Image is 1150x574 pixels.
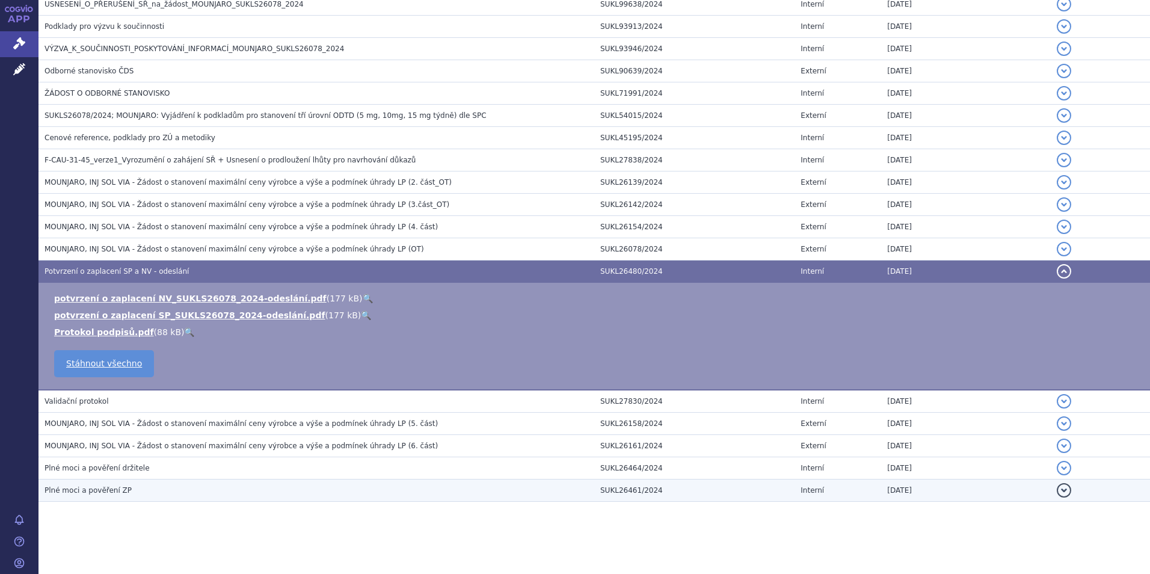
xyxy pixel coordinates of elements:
[363,294,373,303] a: 🔍
[45,442,438,450] span: MOUNJARO, INJ SOL VIA - Žádost o stanovení maximální ceny výrobce a výše a podmínek úhrady LP (6....
[594,82,795,105] td: SUKL71991/2024
[45,486,132,495] span: Plné moci a pověření ZP
[594,390,795,413] td: SUKL27830/2024
[1057,197,1071,212] button: detail
[45,134,215,142] span: Cenové reference, podklady pro ZÚ a metodiky
[594,261,795,283] td: SUKL26480/2024
[1057,19,1071,34] button: detail
[801,111,826,120] span: Externí
[45,464,150,472] span: Plné moci a pověření držitele
[54,309,1138,321] li: ( )
[328,310,358,320] span: 177 kB
[1057,220,1071,234] button: detail
[801,45,824,53] span: Interní
[881,457,1050,480] td: [DATE]
[1057,153,1071,167] button: detail
[594,238,795,261] td: SUKL26078/2024
[594,105,795,127] td: SUKL54015/2024
[594,38,795,60] td: SUKL93946/2024
[594,435,795,457] td: SUKL26161/2024
[594,194,795,216] td: SUKL26142/2024
[1057,64,1071,78] button: detail
[881,82,1050,105] td: [DATE]
[881,38,1050,60] td: [DATE]
[801,200,826,209] span: Externí
[881,105,1050,127] td: [DATE]
[594,149,795,171] td: SUKL27838/2024
[1057,175,1071,190] button: detail
[881,390,1050,413] td: [DATE]
[54,350,154,377] a: Stáhnout všechno
[594,127,795,149] td: SUKL45195/2024
[45,267,189,276] span: Potvrzení o zaplacení SP a NV - odeslání
[801,89,824,97] span: Interní
[801,267,824,276] span: Interní
[45,223,438,231] span: MOUNJARO, INJ SOL VIA - Žádost o stanovení maximální ceny výrobce a výše a podmínek úhrady LP (4....
[881,149,1050,171] td: [DATE]
[881,60,1050,82] td: [DATE]
[361,310,371,320] a: 🔍
[1057,483,1071,498] button: detail
[1057,242,1071,256] button: detail
[1057,131,1071,145] button: detail
[801,178,826,187] span: Externí
[801,67,826,75] span: Externí
[881,171,1050,194] td: [DATE]
[1057,42,1071,56] button: detail
[801,156,824,164] span: Interní
[801,134,824,142] span: Interní
[801,22,824,31] span: Interní
[801,223,826,231] span: Externí
[1057,416,1071,431] button: detail
[881,238,1050,261] td: [DATE]
[54,310,325,320] a: potvrzení o zaplacení SP_SUKLS26078_2024-odeslání.pdf
[881,480,1050,502] td: [DATE]
[801,419,826,428] span: Externí
[881,216,1050,238] td: [DATE]
[594,171,795,194] td: SUKL26139/2024
[594,413,795,435] td: SUKL26158/2024
[881,16,1050,38] td: [DATE]
[1057,264,1071,279] button: detail
[45,200,449,209] span: MOUNJARO, INJ SOL VIA - Žádost o stanovení maximální ceny výrobce a výše a podmínek úhrady LP (3....
[594,457,795,480] td: SUKL26464/2024
[1057,86,1071,100] button: detail
[45,89,170,97] span: ŽÁDOST O ODBORNÉ STANOVISKO
[801,397,824,406] span: Interní
[881,261,1050,283] td: [DATE]
[1057,439,1071,453] button: detail
[45,419,438,428] span: MOUNJARO, INJ SOL VIA - Žádost o stanovení maximální ceny výrobce a výše a podmínek úhrady LP (5....
[881,435,1050,457] td: [DATE]
[594,60,795,82] td: SUKL90639/2024
[45,45,344,53] span: VÝZVA_K_SOUČINNOSTI_POSKYTOVÁNÍ_INFORMACÍ_MOUNJARO_SUKLS26078_2024
[45,111,487,120] span: SUKLS26078/2024; MOUNJARO: Vyjádření k podkladům pro stanovení tří úrovní ODTD (5 mg, 10mg, 15 mg...
[1057,394,1071,409] button: detail
[801,486,824,495] span: Interní
[45,245,424,253] span: MOUNJARO, INJ SOL VIA - Žádost o stanovení maximální ceny výrobce a výše a podmínek úhrady LP (OT)
[45,156,416,164] span: F-CAU-31-45_verze1_Vyrozumění o zahájení SŘ + Usnesení o prodloužení lhůty pro navrhování důkazů
[54,326,1138,338] li: ( )
[801,442,826,450] span: Externí
[881,127,1050,149] td: [DATE]
[45,397,109,406] span: Validační protokol
[801,464,824,472] span: Interní
[45,22,164,31] span: Podklady pro výzvu k součinnosti
[1057,461,1071,475] button: detail
[594,16,795,38] td: SUKL93913/2024
[1057,108,1071,123] button: detail
[54,292,1138,304] li: ( )
[45,178,452,187] span: MOUNJARO, INJ SOL VIA - Žádost o stanovení maximální ceny výrobce a výše a podmínek úhrady LP (2....
[801,245,826,253] span: Externí
[157,327,181,337] span: 88 kB
[54,327,154,337] a: Protokol podpisů.pdf
[330,294,359,303] span: 177 kB
[881,413,1050,435] td: [DATE]
[594,480,795,502] td: SUKL26461/2024
[45,67,134,75] span: Odborné stanovisko ČDS
[881,194,1050,216] td: [DATE]
[594,216,795,238] td: SUKL26154/2024
[184,327,194,337] a: 🔍
[54,294,327,303] a: potvrzení o zaplacení NV_SUKLS26078_2024-odeslání.pdf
